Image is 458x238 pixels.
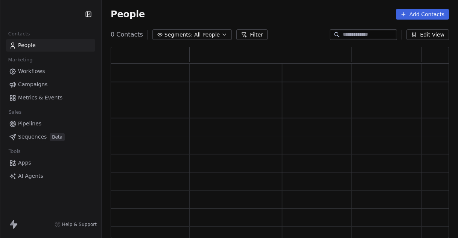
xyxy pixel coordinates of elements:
[111,9,145,20] span: People
[6,39,95,52] a: People
[18,172,43,180] span: AI Agents
[18,81,47,88] span: Campaigns
[18,120,41,128] span: Pipelines
[111,30,143,39] span: 0 Contacts
[236,29,268,40] button: Filter
[18,133,47,141] span: Sequences
[5,28,33,40] span: Contacts
[18,67,45,75] span: Workflows
[50,133,65,141] span: Beta
[5,107,25,118] span: Sales
[6,92,95,104] a: Metrics & Events
[6,78,95,91] a: Campaigns
[5,146,24,157] span: Tools
[6,131,95,143] a: SequencesBeta
[18,94,62,102] span: Metrics & Events
[18,159,31,167] span: Apps
[6,157,95,169] a: Apps
[396,9,449,20] button: Add Contacts
[6,65,95,78] a: Workflows
[55,221,97,227] a: Help & Support
[194,31,220,39] span: All People
[6,170,95,182] a: AI Agents
[406,29,449,40] button: Edit View
[164,31,193,39] span: Segments:
[6,117,95,130] a: Pipelines
[18,41,36,49] span: People
[62,221,97,227] span: Help & Support
[5,54,36,66] span: Marketing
